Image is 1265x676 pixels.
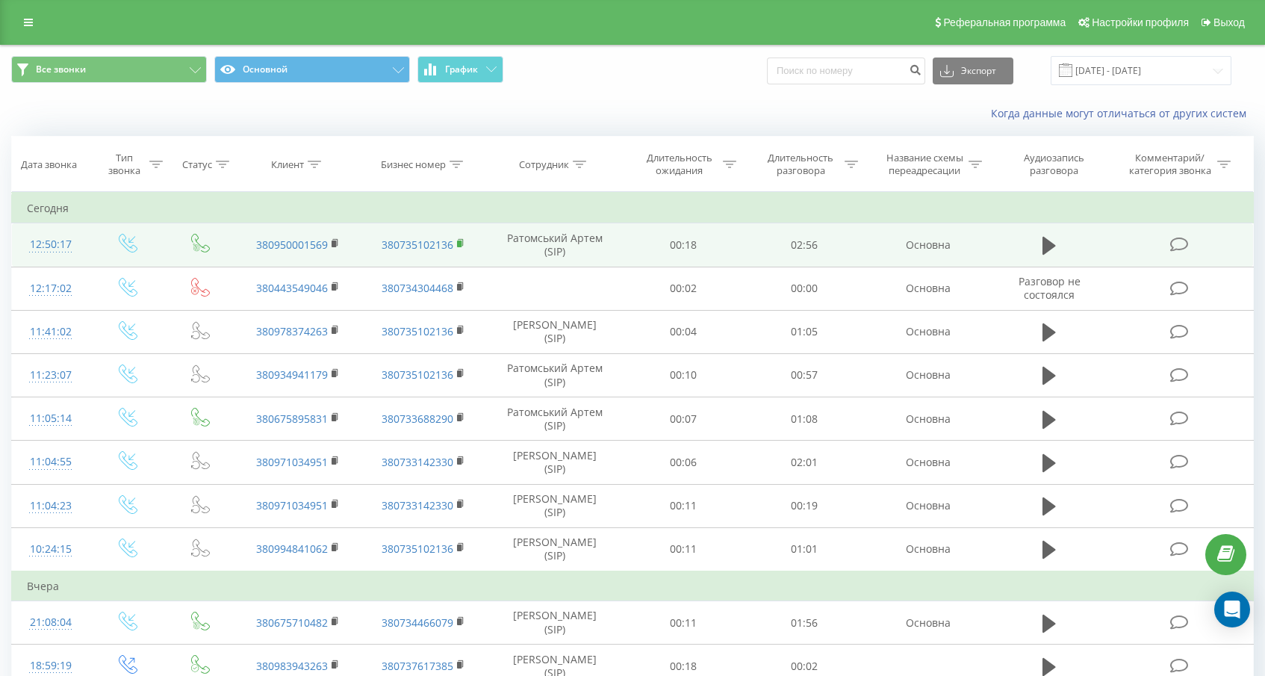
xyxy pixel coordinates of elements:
[1126,152,1213,177] div: Комментарий/категория звонка
[27,447,74,477] div: 11:04:55
[1092,16,1189,28] span: Настройки профиля
[865,310,991,353] td: Основна
[445,64,478,75] span: График
[744,527,865,571] td: 01:01
[933,58,1013,84] button: Экспорт
[382,659,453,673] a: 380737617385
[744,353,865,397] td: 00:57
[761,152,841,177] div: Длительность разговора
[27,361,74,390] div: 11:23:07
[943,16,1066,28] span: Реферальная программа
[744,441,865,484] td: 02:01
[623,267,744,310] td: 00:02
[639,152,719,177] div: Длительность ожидания
[865,484,991,527] td: Основна
[382,542,453,556] a: 380735102136
[27,317,74,347] div: 11:41:02
[27,535,74,564] div: 10:24:15
[382,498,453,512] a: 380733142330
[256,368,328,382] a: 380934941179
[27,492,74,521] div: 11:04:23
[885,152,965,177] div: Название схемы переадресации
[744,223,865,267] td: 02:56
[1214,592,1250,627] div: Open Intercom Messenger
[865,223,991,267] td: Основна
[487,601,623,645] td: [PERSON_NAME] (SIP)
[214,56,410,83] button: Основной
[623,601,744,645] td: 00:11
[487,527,623,571] td: [PERSON_NAME] (SIP)
[865,527,991,571] td: Основна
[382,455,453,469] a: 380733142330
[487,353,623,397] td: Ратомський Артем (SIP)
[256,615,328,630] a: 380675710482
[271,158,304,171] div: Клиент
[256,542,328,556] a: 380994841062
[382,615,453,630] a: 380734466079
[865,441,991,484] td: Основна
[256,324,328,338] a: 380978374263
[11,56,207,83] button: Все звонки
[102,152,146,177] div: Тип звонка
[182,158,212,171] div: Статус
[27,608,74,637] div: 21:08:04
[256,455,328,469] a: 380971034951
[991,106,1254,120] a: Когда данные могут отличаться от других систем
[623,397,744,441] td: 00:07
[487,223,623,267] td: Ратомський Артем (SIP)
[417,56,503,83] button: График
[27,230,74,259] div: 12:50:17
[27,274,74,303] div: 12:17:02
[623,310,744,353] td: 00:04
[256,412,328,426] a: 380675895831
[382,238,453,252] a: 380735102136
[865,601,991,645] td: Основна
[744,310,865,353] td: 01:05
[36,63,86,75] span: Все звонки
[487,484,623,527] td: [PERSON_NAME] (SIP)
[27,404,74,433] div: 11:05:14
[382,281,453,295] a: 380734304468
[744,601,865,645] td: 01:56
[623,484,744,527] td: 00:11
[1213,16,1245,28] span: Выход
[487,310,623,353] td: [PERSON_NAME] (SIP)
[256,498,328,512] a: 380971034951
[744,484,865,527] td: 00:19
[865,397,991,441] td: Основна
[744,397,865,441] td: 01:08
[256,281,328,295] a: 380443549046
[487,441,623,484] td: [PERSON_NAME] (SIP)
[382,324,453,338] a: 380735102136
[767,58,925,84] input: Поиск по номеру
[1019,274,1081,302] span: Разговор не состоялся
[744,267,865,310] td: 00:00
[865,267,991,310] td: Основна
[865,353,991,397] td: Основна
[256,238,328,252] a: 380950001569
[487,397,623,441] td: Ратомський Артем (SIP)
[382,368,453,382] a: 380735102136
[381,158,446,171] div: Бизнес номер
[21,158,77,171] div: Дата звонка
[12,193,1254,223] td: Сегодня
[623,223,744,267] td: 00:18
[382,412,453,426] a: 380733688290
[623,441,744,484] td: 00:06
[519,158,569,171] div: Сотрудник
[12,571,1254,601] td: Вчера
[1006,152,1103,177] div: Аудиозапись разговора
[256,659,328,673] a: 380983943263
[623,353,744,397] td: 00:10
[623,527,744,571] td: 00:11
